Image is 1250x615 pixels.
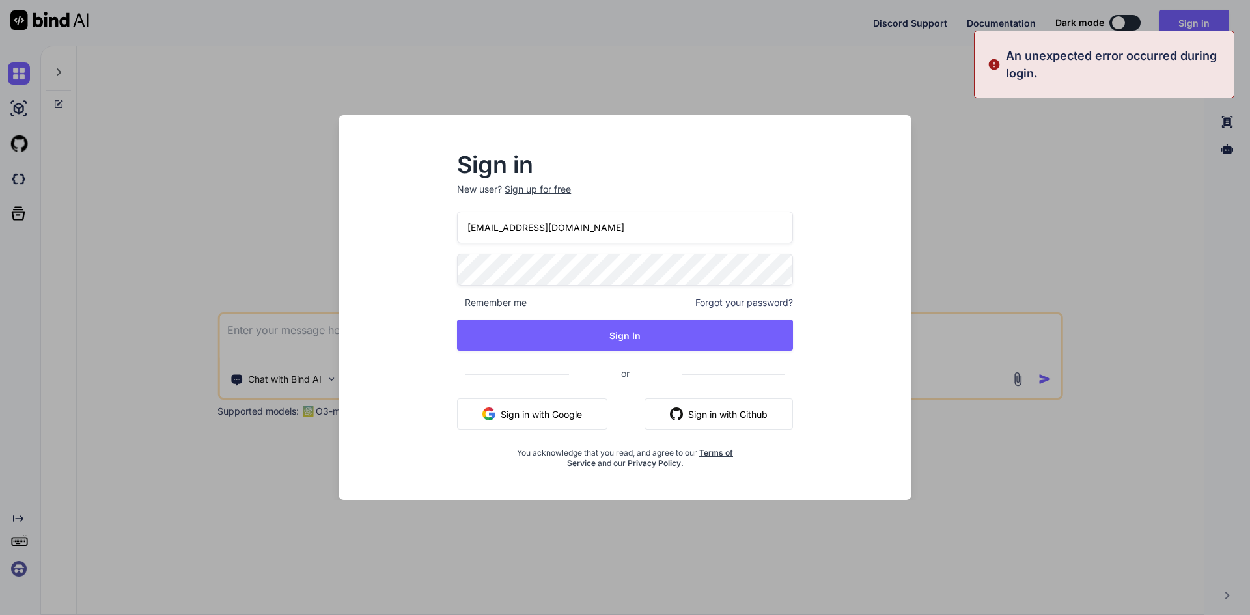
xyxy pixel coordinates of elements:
[988,47,1001,82] img: alert
[457,320,793,351] button: Sign In
[670,407,683,420] img: github
[695,296,793,309] span: Forgot your password?
[505,183,571,196] div: Sign up for free
[567,448,734,468] a: Terms of Service
[645,398,793,430] button: Sign in with Github
[482,407,495,420] img: google
[628,458,684,468] a: Privacy Policy.
[457,154,793,175] h2: Sign in
[457,398,607,430] button: Sign in with Google
[457,296,527,309] span: Remember me
[569,357,682,389] span: or
[513,440,737,469] div: You acknowledge that you read, and agree to our and our
[1006,47,1226,82] p: An unexpected error occurred during login.
[457,212,793,243] input: Login or Email
[457,183,793,212] p: New user?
